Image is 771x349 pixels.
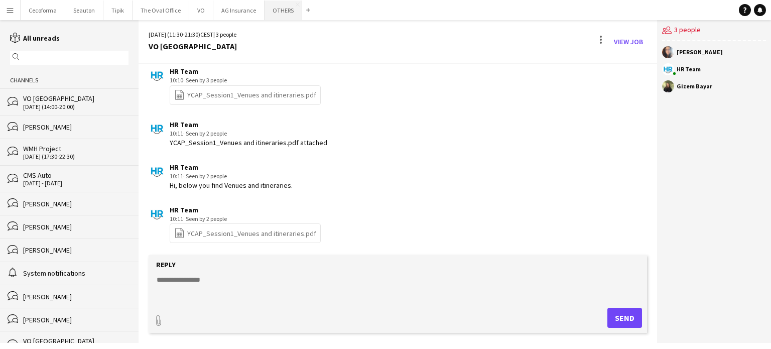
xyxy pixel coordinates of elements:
[23,171,128,180] div: CMS Auto
[183,130,227,137] span: · Seen by 2 people
[174,89,316,101] a: YCAP_Session1_Venues and itineraries.pdf
[23,153,128,160] div: [DATE] (17:30-22:30)
[156,260,176,269] label: Reply
[23,315,128,324] div: [PERSON_NAME]
[677,49,723,55] div: [PERSON_NAME]
[170,163,293,172] div: HR Team
[183,172,227,180] span: · Seen by 2 people
[183,76,227,84] span: · Seen by 3 people
[170,205,321,214] div: HR Team
[23,292,128,301] div: [PERSON_NAME]
[662,20,766,41] div: 3 people
[23,222,128,231] div: [PERSON_NAME]
[23,269,128,278] div: System notifications
[170,172,293,181] div: 10:11
[170,181,293,190] div: Hi, below you find Venues and itineraries.
[607,308,642,328] button: Send
[170,214,321,223] div: 10:11
[21,1,65,20] button: Cecoforma
[677,83,712,89] div: Gizem Bayar
[23,123,128,132] div: [PERSON_NAME]
[183,215,227,222] span: · Seen by 2 people
[149,42,237,51] div: VO [GEOGRAPHIC_DATA]
[174,227,316,239] a: YCAP_Session1_Venues and itineraries.pdf
[133,1,189,20] button: The Oval Office
[23,246,128,255] div: [PERSON_NAME]
[170,76,321,85] div: 10:10
[23,103,128,110] div: [DATE] (14:00-20:00)
[23,94,128,103] div: VO [GEOGRAPHIC_DATA]
[103,1,133,20] button: Tipik
[189,1,213,20] button: VO
[65,1,103,20] button: Seauton
[23,180,128,187] div: [DATE] - [DATE]
[23,199,128,208] div: [PERSON_NAME]
[677,66,701,72] div: HR Team
[170,129,327,138] div: 10:11
[170,138,327,147] div: YCAP_Session1_Venues and itineraries.pdf attached
[170,67,321,76] div: HR Team
[23,144,128,153] div: WMH Project
[213,1,265,20] button: AG Insurance
[23,336,128,345] div: VO [GEOGRAPHIC_DATA]
[610,34,647,50] a: View Job
[149,30,237,39] div: [DATE] (11:30-21:30) | 3 people
[170,120,327,129] div: HR Team
[265,1,302,20] button: OTHERS
[10,34,60,43] a: All unreads
[200,31,213,38] span: CEST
